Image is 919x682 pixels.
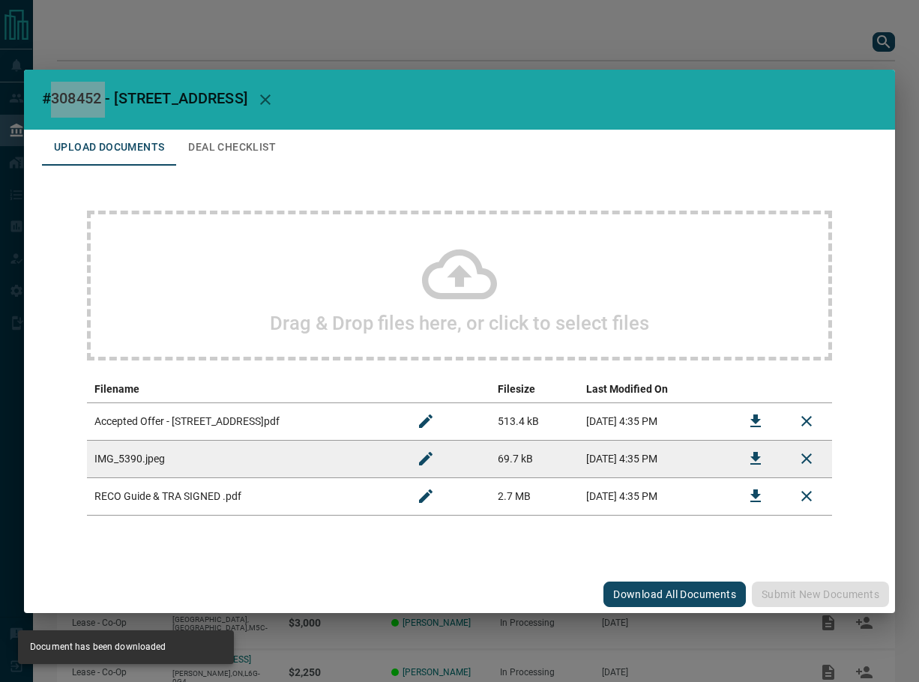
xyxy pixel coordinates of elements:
button: Download [738,441,774,477]
button: Remove File [789,478,825,514]
th: Filename [87,375,400,403]
th: download action column [730,375,781,403]
th: delete file action column [781,375,832,403]
button: Upload Documents [42,130,176,166]
button: Rename [408,441,444,477]
button: Remove File [789,441,825,477]
span: #308452 - [STREET_ADDRESS] [42,89,247,107]
td: [DATE] 4:35 PM [579,477,730,515]
th: Last Modified On [579,375,730,403]
button: Download All Documents [603,582,746,607]
button: Rename [408,478,444,514]
button: Download [738,478,774,514]
td: 513.4 kB [490,402,579,440]
button: Remove File [789,403,825,439]
button: Deal Checklist [176,130,288,166]
td: Accepted Offer - [STREET_ADDRESS]pdf [87,402,400,440]
td: IMG_5390.jpeg [87,440,400,477]
td: [DATE] 4:35 PM [579,402,730,440]
h2: Drag & Drop files here, or click to select files [270,312,649,334]
td: [DATE] 4:35 PM [579,440,730,477]
button: Download [738,403,774,439]
td: 69.7 kB [490,440,579,477]
th: edit column [400,375,490,403]
div: Document has been downloaded [30,635,166,660]
button: Rename [408,403,444,439]
td: 2.7 MB [490,477,579,515]
th: Filesize [490,375,579,403]
td: RECO Guide & TRA SIGNED .pdf [87,477,400,515]
div: Drag & Drop files here, or click to select files [87,211,832,360]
